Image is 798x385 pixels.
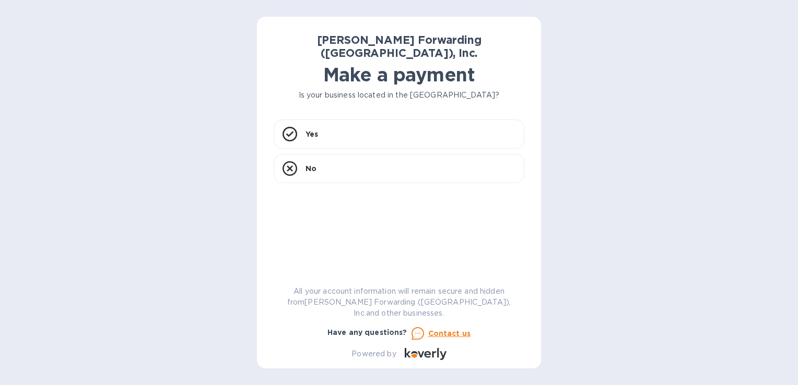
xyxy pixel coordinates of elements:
h1: Make a payment [274,64,524,86]
p: No [306,163,316,174]
p: Powered by [351,348,396,359]
u: Contact us [428,329,471,338]
p: Is your business located in the [GEOGRAPHIC_DATA]? [274,90,524,101]
p: Yes [306,129,318,139]
p: All your account information will remain secure and hidden from [PERSON_NAME] Forwarding ([GEOGRA... [274,286,524,319]
b: Have any questions? [327,328,407,336]
b: [PERSON_NAME] Forwarding ([GEOGRAPHIC_DATA]), Inc. [317,33,482,59]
